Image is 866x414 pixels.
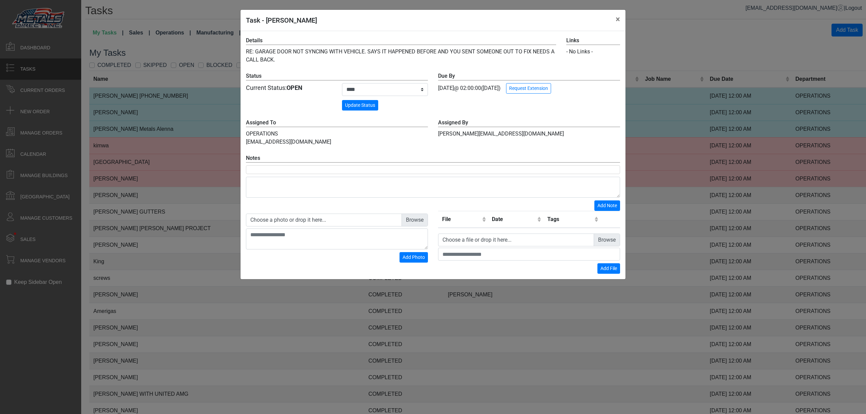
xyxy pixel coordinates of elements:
span: Request Extension [509,86,548,91]
span: Add File [600,266,617,271]
div: Tags [547,215,593,223]
div: Date [492,215,536,223]
button: Add Note [594,200,620,211]
label: Due By [438,72,620,80]
label: Status [246,72,428,80]
button: Request Extension [506,83,551,94]
h5: Task - [PERSON_NAME] [246,15,317,25]
label: Details [246,36,556,45]
button: Add File [597,263,620,274]
div: OPERATIONS [EMAIL_ADDRESS][DOMAIN_NAME] [241,119,433,146]
button: Add Photo [400,252,428,263]
label: Assigned To [246,119,428,127]
label: Notes [246,154,620,163]
div: File [442,215,480,223]
label: Assigned By [438,119,620,127]
span: Add Photo [403,254,425,260]
button: Close [610,10,625,29]
span: @ 02:00:00 [454,85,481,91]
div: [DATE] ([DATE]) [438,72,620,94]
strong: OPEN [287,84,302,91]
div: [PERSON_NAME][EMAIL_ADDRESS][DOMAIN_NAME] [433,119,625,146]
div: Current Status: [246,83,332,92]
button: Update Status [342,100,378,111]
span: Add Note [597,203,617,208]
div: - No Links - [566,48,620,56]
div: RE: GARAGE DOOR NOT SYNCING WITH VEHICLE. SAYS IT HAPPENED BEFORE AND YOU SENT SOMEONE OUT TO FIX... [241,36,561,64]
th: Remove [600,211,620,228]
span: Update Status [345,102,375,108]
label: Links [566,36,620,45]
